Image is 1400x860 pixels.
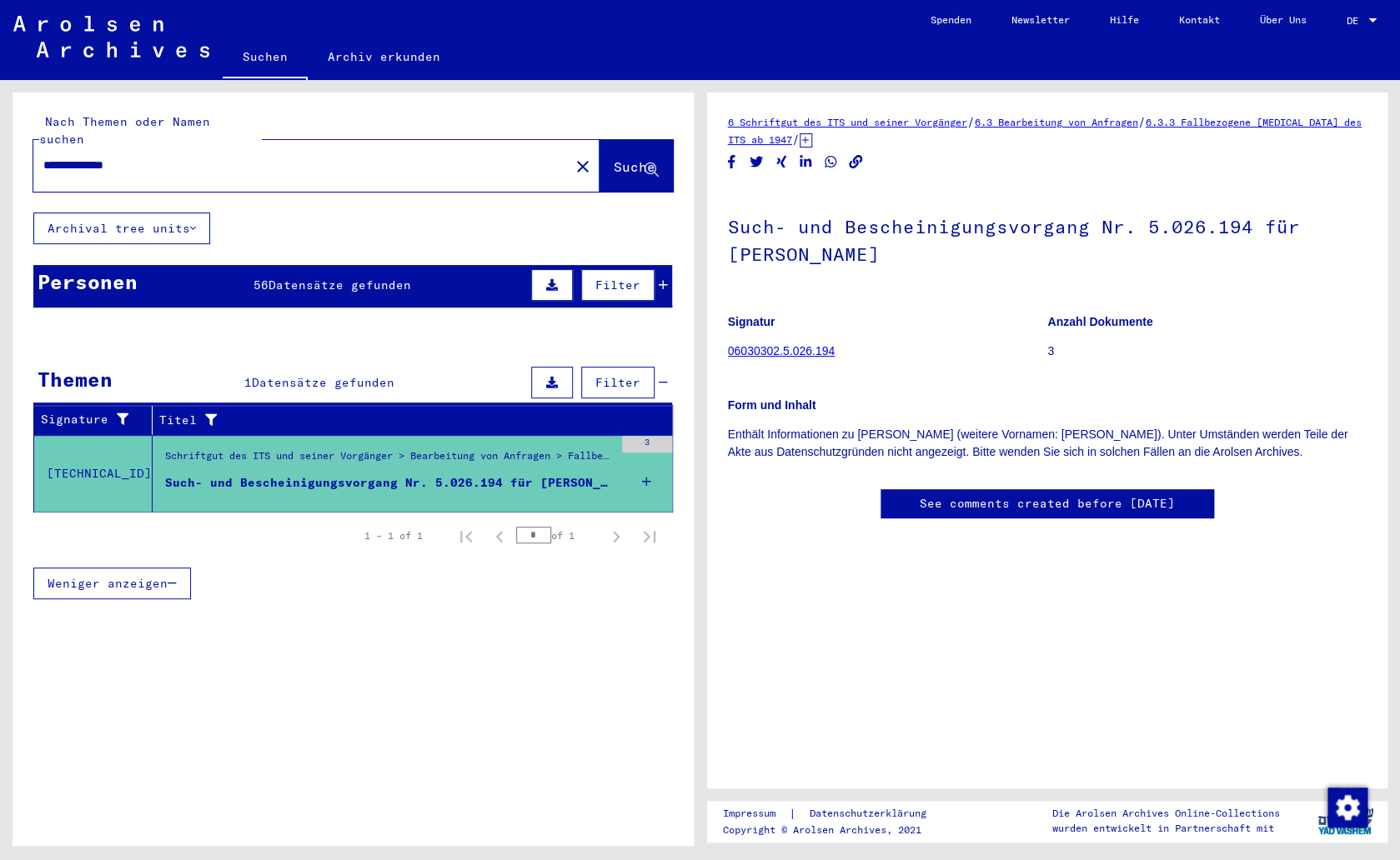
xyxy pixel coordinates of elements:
span: / [792,132,800,147]
div: Personen [38,267,138,297]
button: Clear [566,149,600,182]
p: 3 [1047,342,1367,360]
a: 6.3 Bearbeitung von Anfragen [975,116,1138,128]
span: / [967,114,975,129]
button: Share on Xing [773,152,790,172]
button: First page [449,519,483,552]
h1: Such- und Bescheinigungsvorgang Nr. 5.026.194 für [PERSON_NAME] [728,188,1367,289]
button: Next page [600,519,633,552]
button: Share on LinkedIn [797,152,815,172]
a: Suchen [223,37,308,80]
div: Such- und Bescheinigungsvorgang Nr. 5.026.194 für [PERSON_NAME] [165,474,614,492]
span: Filter [595,375,640,390]
img: Arolsen_neg.svg [13,16,209,57]
div: Signature [41,411,139,428]
button: Filter [581,367,655,398]
button: Previous page [483,519,516,552]
span: 56 [253,277,268,292]
a: 6 Schriftgut des ITS und seiner Vorgänger [728,116,967,128]
p: wurden entwickelt in Partnerschaft mit [1051,821,1279,836]
a: Archiv erkunden [308,37,460,77]
div: Titel [159,407,656,433]
span: / [1138,114,1146,129]
b: Signatur [728,315,775,328]
a: 06030302.5.026.194 [728,344,835,357]
div: Zustimmung ändern [1327,787,1367,827]
a: Impressum [722,805,788,822]
button: Weniger anzeigen [33,567,191,599]
a: Datenschutzerklärung [795,805,946,822]
div: Titel [159,412,640,429]
div: Signature [41,407,156,433]
b: Form und Inhalt [728,398,816,412]
button: Archival tree units [33,212,210,244]
div: | [722,805,946,822]
mat-label: Nach Themen oder Namen suchen [39,114,210,147]
p: Die Arolsen Archives Online-Collections [1051,806,1279,821]
mat-icon: close [573,157,593,177]
p: Enthält Informationen zu [PERSON_NAME] (weitere Vornamen: [PERSON_NAME]). Unter Umständen werden ... [728,426,1367,461]
p: Copyright © Arolsen Archives, 2021 [722,822,946,837]
b: Anzahl Dokumente [1047,315,1152,328]
span: Datensätze gefunden [268,277,411,292]
span: DE [1347,15,1365,27]
span: Suche [614,158,655,175]
span: Filter [595,277,640,292]
button: Share on WhatsApp [822,152,840,172]
img: yv_logo.png [1314,800,1377,842]
a: See comments created before [DATE] [920,495,1175,512]
button: Last page [633,519,666,552]
button: Share on Facebook [723,152,740,172]
span: Weniger anzeigen [48,576,168,591]
button: Share on Twitter [748,152,765,172]
img: Zustimmung ändern [1327,787,1367,827]
button: Filter [581,269,655,301]
button: Suche [600,140,673,192]
div: Schriftgut des ITS und seiner Vorgänger > Bearbeitung von Anfragen > Fallbezogene [MEDICAL_DATA] ... [165,448,614,472]
button: Copy link [847,152,865,172]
